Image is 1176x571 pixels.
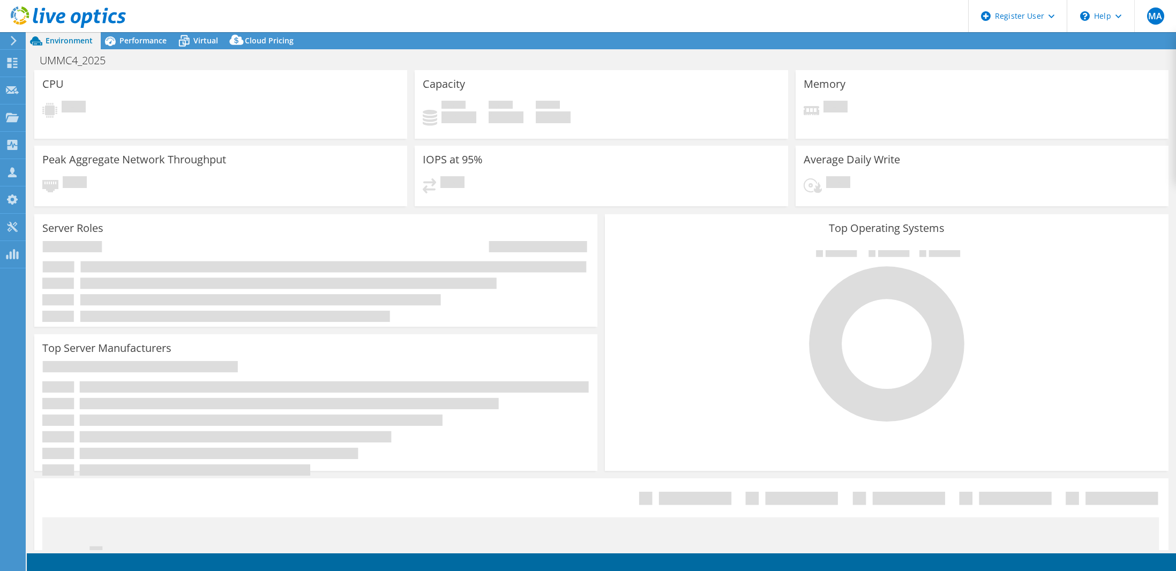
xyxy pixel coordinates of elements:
[536,111,571,123] h4: 0 GiB
[441,111,476,123] h4: 0 GiB
[245,35,294,46] span: Cloud Pricing
[35,55,122,66] h1: UMMC4_2025
[42,154,226,166] h3: Peak Aggregate Network Throughput
[804,78,845,90] h3: Memory
[1080,11,1090,21] svg: \n
[42,78,64,90] h3: CPU
[42,342,171,354] h3: Top Server Manufacturers
[42,222,103,234] h3: Server Roles
[423,78,465,90] h3: Capacity
[613,222,1160,234] h3: Top Operating Systems
[62,101,86,115] span: Pending
[63,176,87,191] span: Pending
[193,35,218,46] span: Virtual
[440,176,465,191] span: Pending
[823,101,848,115] span: Pending
[119,35,167,46] span: Performance
[46,35,93,46] span: Environment
[804,154,900,166] h3: Average Daily Write
[1147,7,1164,25] span: MA
[536,101,560,111] span: Total
[441,101,466,111] span: Used
[826,176,850,191] span: Pending
[489,111,523,123] h4: 0 GiB
[423,154,483,166] h3: IOPS at 95%
[489,101,513,111] span: Free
